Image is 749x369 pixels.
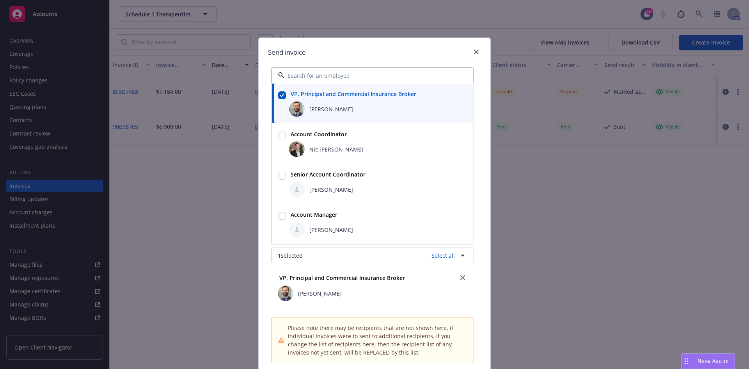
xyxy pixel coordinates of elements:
span: [PERSON_NAME] [309,185,353,194]
strong: VP, Principal and Commercial Insurance Broker [279,274,405,282]
a: close [472,47,481,57]
strong: VP, Principal and Commercial Insurance Broker [291,90,416,98]
img: employee photo [278,285,293,301]
span: [PERSON_NAME] [309,105,353,113]
img: employee photo [289,101,305,117]
span: Nova Assist [698,358,728,364]
span: [PERSON_NAME] [309,226,353,234]
img: employee photo [289,141,305,157]
span: Please note there may be recipients that are not shown here, if individual invoices were to sent ... [288,324,467,357]
strong: Senior Account Coordinator [291,171,366,178]
div: Drag to move [682,354,691,369]
span: [PERSON_NAME] [298,289,342,298]
input: Search for an employee [284,71,458,80]
strong: Account Coordinator [291,130,347,138]
span: Nic [PERSON_NAME] [309,145,363,153]
button: Nova Assist [681,353,735,369]
span: 1 selected [278,251,303,260]
a: close [458,273,467,282]
h1: Send invoice [268,47,306,57]
a: Select all [428,251,455,260]
button: 1selectedSelect all [271,248,474,263]
strong: Account Manager [291,211,337,218]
